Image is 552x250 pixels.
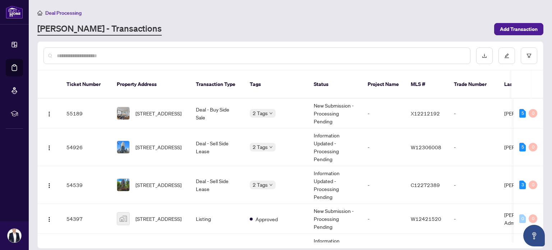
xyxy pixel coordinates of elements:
th: MLS # [405,71,448,99]
th: Transaction Type [190,71,244,99]
th: Trade Number [448,71,498,99]
td: - [448,166,498,204]
td: New Submission - Processing Pending [308,99,362,128]
a: [PERSON_NAME] - Transactions [37,23,162,36]
span: Approved [256,215,278,223]
span: 2 Tags [253,143,268,151]
img: Logo [46,145,52,151]
span: 2 Tags [253,181,268,189]
td: Information Updated - Processing Pending [308,128,362,166]
td: - [362,128,405,166]
img: thumbnail-img [117,107,129,119]
button: Add Transaction [494,23,543,35]
div: 5 [519,109,526,118]
button: Open asap [523,225,545,246]
button: Logo [43,108,55,119]
div: 0 [529,109,537,118]
button: filter [521,47,537,64]
div: 0 [529,143,537,151]
td: New Submission - Processing Pending [308,204,362,234]
span: X12212192 [411,110,440,117]
td: 54397 [61,204,111,234]
th: Status [308,71,362,99]
td: Listing [190,204,244,234]
span: home [37,10,42,15]
th: Property Address [111,71,190,99]
div: 5 [519,143,526,151]
td: Deal - Buy Side Sale [190,99,244,128]
span: Add Transaction [500,23,538,35]
span: [STREET_ADDRESS] [135,109,181,117]
span: download [482,53,487,58]
span: [STREET_ADDRESS] [135,143,181,151]
td: Deal - Sell Side Lease [190,166,244,204]
span: filter [526,53,532,58]
td: - [362,99,405,128]
td: - [362,204,405,234]
img: Profile Icon [8,229,21,242]
span: [STREET_ADDRESS] [135,215,181,223]
span: [STREET_ADDRESS] [135,181,181,189]
img: thumbnail-img [117,179,129,191]
span: down [269,112,273,115]
img: Logo [46,217,52,222]
img: thumbnail-img [117,213,129,225]
span: W12306008 [411,144,441,150]
td: 54539 [61,166,111,204]
td: - [448,99,498,128]
span: 2 Tags [253,109,268,117]
span: W12421520 [411,215,441,222]
button: Logo [43,213,55,224]
span: down [269,145,273,149]
img: Logo [46,183,52,188]
img: logo [6,5,23,19]
button: Logo [43,141,55,153]
td: 55189 [61,99,111,128]
img: Logo [46,111,52,117]
th: Ticket Number [61,71,111,99]
button: download [476,47,493,64]
div: 0 [529,214,537,223]
td: Deal - Sell Side Lease [190,128,244,166]
span: edit [504,53,509,58]
div: 0 [519,214,526,223]
img: thumbnail-img [117,141,129,153]
th: Project Name [362,71,405,99]
button: edit [498,47,515,64]
td: 54926 [61,128,111,166]
span: down [269,183,273,187]
td: - [448,204,498,234]
div: 3 [519,181,526,189]
span: C12272389 [411,182,440,188]
td: - [362,166,405,204]
td: Information Updated - Processing Pending [308,166,362,204]
div: 0 [529,181,537,189]
button: Logo [43,179,55,191]
span: Deal Processing [45,10,82,16]
td: - [448,128,498,166]
th: Tags [244,71,308,99]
